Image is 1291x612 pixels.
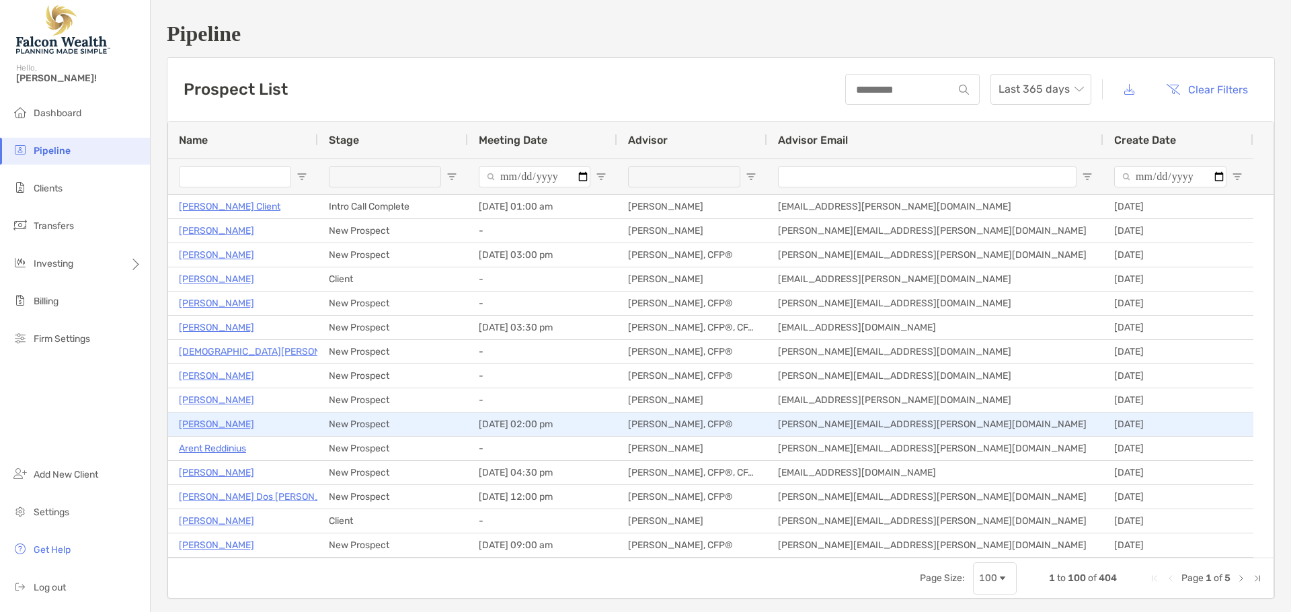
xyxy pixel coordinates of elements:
[1114,134,1176,146] span: Create Date
[34,107,81,119] span: Dashboard
[179,222,254,239] p: [PERSON_NAME]
[446,171,457,182] button: Open Filter Menu
[34,582,66,593] span: Log out
[1082,171,1093,182] button: Open Filter Menu
[1224,572,1230,584] span: 5
[318,509,468,533] div: Client
[1232,171,1243,182] button: Open Filter Menu
[617,388,767,412] div: [PERSON_NAME]
[179,416,254,433] a: [PERSON_NAME]
[1103,364,1253,388] div: [DATE]
[179,271,254,288] a: [PERSON_NAME]
[628,134,668,146] span: Advisor
[34,183,63,194] span: Clients
[767,388,1103,412] div: [EMAIL_ADDRESS][PERSON_NAME][DOMAIN_NAME]
[12,466,28,482] img: add_new_client icon
[468,509,617,533] div: -
[12,179,28,195] img: clients icon
[999,75,1083,104] span: Last 365 days
[617,292,767,315] div: [PERSON_NAME], CFP®
[179,343,356,360] a: [DEMOGRAPHIC_DATA][PERSON_NAME]
[167,21,1275,46] h1: Pipeline
[179,319,254,336] a: [PERSON_NAME]
[767,461,1103,484] div: [EMAIL_ADDRESS][DOMAIN_NAME]
[12,142,28,158] img: pipeline icon
[179,247,254,263] p: [PERSON_NAME]
[1252,573,1263,584] div: Last Page
[468,219,617,243] div: -
[16,73,142,84] span: [PERSON_NAME]!
[179,440,246,457] a: Arent Reddinius
[1103,219,1253,243] div: [DATE]
[767,485,1103,509] div: [PERSON_NAME][EMAIL_ADDRESS][PERSON_NAME][DOMAIN_NAME]
[1103,412,1253,436] div: [DATE]
[179,513,254,529] a: [PERSON_NAME]
[16,5,110,54] img: Falcon Wealth Planning Logo
[1057,572,1066,584] span: to
[479,134,547,146] span: Meeting Date
[179,295,254,312] a: [PERSON_NAME]
[1149,573,1160,584] div: First Page
[179,488,350,505] a: [PERSON_NAME] Dos [PERSON_NAME]
[179,367,254,384] p: [PERSON_NAME]
[617,485,767,509] div: [PERSON_NAME], CFP®
[1103,437,1253,460] div: [DATE]
[1103,316,1253,339] div: [DATE]
[617,340,767,363] div: [PERSON_NAME], CFP®
[979,572,997,584] div: 100
[767,437,1103,460] div: [PERSON_NAME][EMAIL_ADDRESS][PERSON_NAME][DOMAIN_NAME]
[179,134,208,146] span: Name
[1103,461,1253,484] div: [DATE]
[468,292,617,315] div: -
[468,461,617,484] div: [DATE] 04:30 pm
[179,392,254,408] a: [PERSON_NAME]
[1181,572,1204,584] span: Page
[318,533,468,557] div: New Prospect
[1103,243,1253,267] div: [DATE]
[767,340,1103,363] div: [PERSON_NAME][EMAIL_ADDRESS][DOMAIN_NAME]
[468,243,617,267] div: [DATE] 03:00 pm
[1114,166,1226,187] input: Create Date Filter Input
[12,578,28,595] img: logout icon
[318,195,468,218] div: Intro Call Complete
[318,364,468,388] div: New Prospect
[468,316,617,339] div: [DATE] 03:30 pm
[468,533,617,557] div: [DATE] 09:00 am
[297,171,307,182] button: Open Filter Menu
[1156,75,1258,104] button: Clear Filters
[767,316,1103,339] div: [EMAIL_ADDRESS][DOMAIN_NAME]
[1103,292,1253,315] div: [DATE]
[778,134,848,146] span: Advisor Email
[468,485,617,509] div: [DATE] 12:00 pm
[973,562,1017,595] div: Page Size
[1099,572,1117,584] span: 404
[1049,572,1055,584] span: 1
[318,388,468,412] div: New Prospect
[1103,340,1253,363] div: [DATE]
[617,364,767,388] div: [PERSON_NAME], CFP®
[318,219,468,243] div: New Prospect
[34,333,90,345] span: Firm Settings
[34,296,58,307] span: Billing
[1103,388,1253,412] div: [DATE]
[617,195,767,218] div: [PERSON_NAME]
[767,195,1103,218] div: [EMAIL_ADDRESS][PERSON_NAME][DOMAIN_NAME]
[767,364,1103,388] div: [PERSON_NAME][EMAIL_ADDRESS][DOMAIN_NAME]
[1103,533,1253,557] div: [DATE]
[1088,572,1097,584] span: of
[318,316,468,339] div: New Prospect
[34,507,69,518] span: Settings
[318,340,468,363] div: New Prospect
[34,258,73,269] span: Investing
[479,166,590,187] input: Meeting Date Filter Input
[184,80,288,99] h3: Prospect List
